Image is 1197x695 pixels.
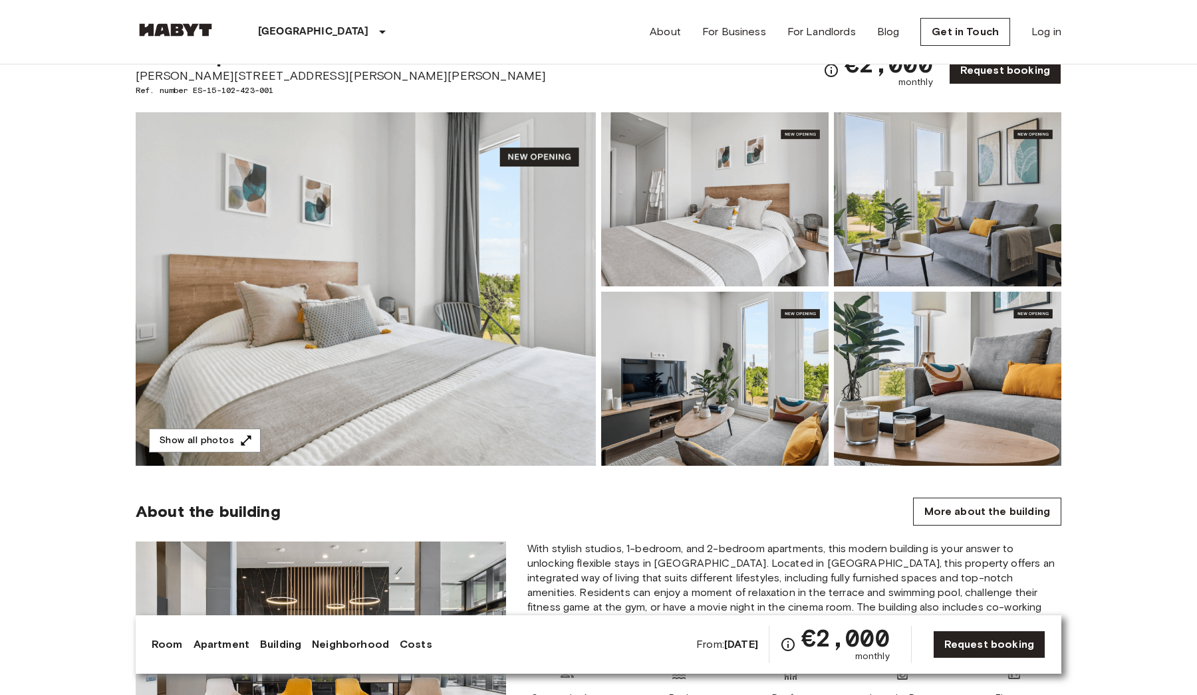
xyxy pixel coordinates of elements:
[136,23,215,37] img: Habyt
[780,637,796,652] svg: Check cost overview for full price breakdown. Please note that discounts apply to new joiners onl...
[696,637,758,652] span: From:
[702,24,766,40] a: For Business
[136,112,596,466] img: Marketing picture of unit ES-15-102-423-001
[136,67,546,84] span: [PERSON_NAME][STREET_ADDRESS][PERSON_NAME][PERSON_NAME]
[258,24,369,40] p: [GEOGRAPHIC_DATA]
[194,637,249,652] a: Apartment
[801,626,890,650] span: €2,000
[260,637,301,652] a: Building
[933,631,1045,658] a: Request booking
[136,84,546,96] span: Ref. number ES-15-102-423-001
[845,52,933,76] span: €2,000
[1031,24,1061,40] a: Log in
[152,637,183,652] a: Room
[877,24,900,40] a: Blog
[601,112,829,286] img: Picture of unit ES-15-102-423-001
[834,292,1061,466] img: Picture of unit ES-15-102-423-001
[650,24,681,40] a: About
[949,56,1061,84] a: Request booking
[312,637,389,652] a: Neighborhood
[724,638,758,650] b: [DATE]
[913,498,1061,526] a: More about the building
[855,650,890,663] span: monthly
[136,502,281,522] span: About the building
[898,76,933,89] span: monthly
[527,542,1061,644] span: With stylish studios, 1-bedroom, and 2-bedroom apartments, this modern building is your answer to...
[400,637,432,652] a: Costs
[920,18,1010,46] a: Get in Touch
[601,292,829,466] img: Picture of unit ES-15-102-423-001
[823,62,839,78] svg: Check cost overview for full price breakdown. Please note that discounts apply to new joiners onl...
[834,112,1061,286] img: Picture of unit ES-15-102-423-001
[149,429,261,453] button: Show all photos
[787,24,856,40] a: For Landlords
